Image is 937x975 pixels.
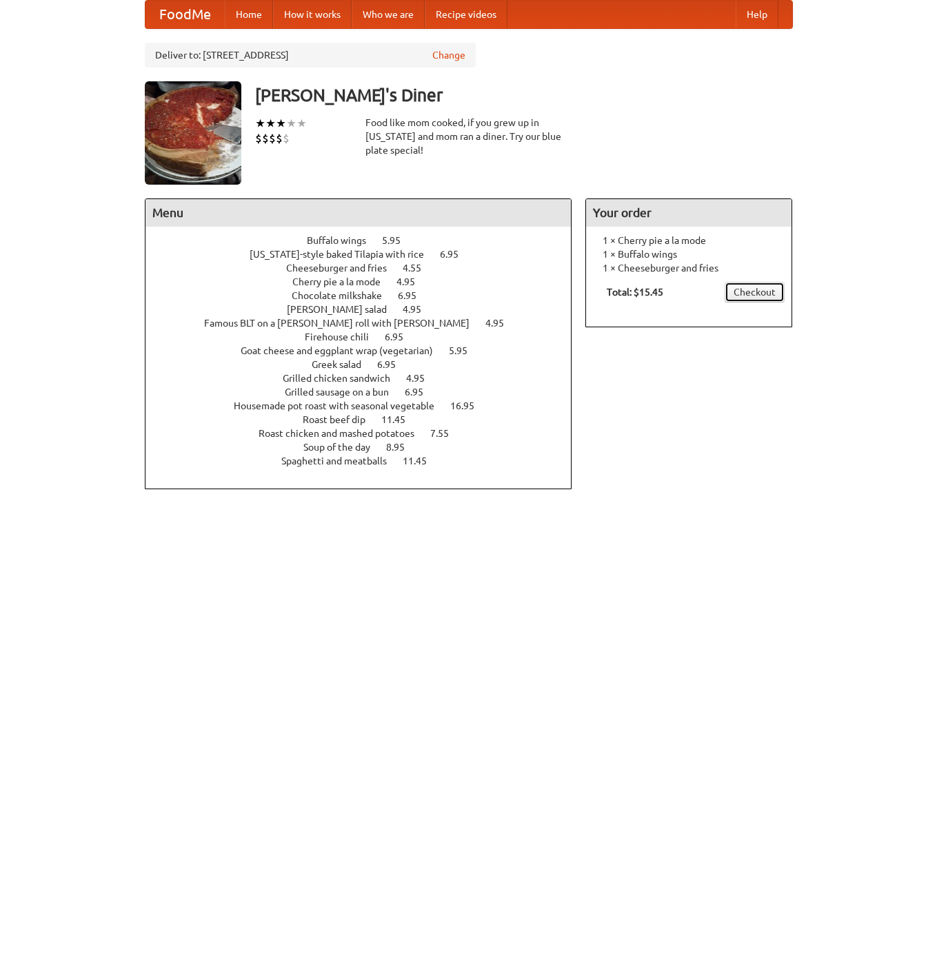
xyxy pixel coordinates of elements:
a: Famous BLT on a [PERSON_NAME] roll with [PERSON_NAME] 4.95 [204,318,530,329]
a: Greek salad 6.95 [312,359,421,370]
span: 4.95 [406,373,439,384]
span: Roast beef dip [303,414,379,425]
a: Grilled chicken sandwich 4.95 [283,373,450,384]
li: $ [276,131,283,146]
a: FoodMe [145,1,225,28]
span: Cheeseburger and fries [286,263,401,274]
li: $ [255,131,262,146]
span: Grilled chicken sandwich [283,373,404,384]
li: $ [283,131,290,146]
span: 11.45 [381,414,419,425]
h4: Your order [586,199,792,227]
span: 11.45 [403,455,441,466]
span: Roast chicken and mashed potatoes [259,428,428,439]
span: 16.95 [450,400,488,411]
a: Cheeseburger and fries 4.55 [286,263,447,274]
div: Food like mom cooked, if you grew up in [US_STATE] and mom ran a diner. Try our blue plate special! [365,116,572,157]
span: 4.95 [403,304,435,315]
a: Recipe videos [425,1,507,28]
a: Roast chicken and mashed potatoes 7.55 [259,428,474,439]
span: Housemade pot roast with seasonal vegetable [234,400,448,411]
span: Buffalo wings [307,235,380,246]
li: 1 × Buffalo wings [593,247,785,261]
li: 1 × Cheeseburger and fries [593,261,785,275]
a: Housemade pot roast with seasonal vegetable 16.95 [234,400,500,411]
span: 6.95 [377,359,410,370]
span: 5.95 [382,235,414,246]
span: 8.95 [386,442,419,453]
span: 6.95 [398,290,430,301]
span: Soup of the day [303,442,384,453]
span: [PERSON_NAME] salad [287,304,401,315]
span: Goat cheese and eggplant wrap (vegetarian) [241,345,447,356]
span: 5.95 [449,345,481,356]
span: 4.95 [396,276,429,287]
img: angular.jpg [145,81,241,185]
h4: Menu [145,199,572,227]
b: Total: $15.45 [607,287,663,298]
a: Soup of the day 8.95 [303,442,430,453]
span: 4.55 [403,263,435,274]
a: How it works [273,1,352,28]
a: Grilled sausage on a bun 6.95 [285,387,449,398]
li: ★ [276,116,286,131]
span: 4.95 [485,318,518,329]
span: [US_STATE]-style baked Tilapia with rice [250,249,438,260]
a: Firehouse chili 6.95 [305,331,429,342]
li: ★ [296,116,307,131]
li: ★ [265,116,276,131]
li: 1 × Cherry pie a la mode [593,234,785,247]
span: Firehouse chili [305,331,383,342]
a: Goat cheese and eggplant wrap (vegetarian) 5.95 [241,345,493,356]
span: Famous BLT on a [PERSON_NAME] roll with [PERSON_NAME] [204,318,483,329]
li: $ [262,131,269,146]
li: ★ [286,116,296,131]
a: Chocolate milkshake 6.95 [292,290,442,301]
a: [PERSON_NAME] salad 4.95 [287,304,447,315]
a: Help [736,1,778,28]
span: Cherry pie a la mode [292,276,394,287]
h3: [PERSON_NAME]'s Diner [255,81,793,109]
span: 6.95 [385,331,417,342]
a: Home [225,1,273,28]
li: $ [269,131,276,146]
a: Who we are [352,1,425,28]
a: Checkout [725,282,785,302]
span: 6.95 [405,387,437,398]
span: Grilled sausage on a bun [285,387,403,398]
a: Spaghetti and meatballs 11.45 [281,455,452,466]
a: Buffalo wings 5.95 [307,235,426,246]
a: [US_STATE]-style baked Tilapia with rice 6.95 [250,249,484,260]
li: ★ [255,116,265,131]
a: Roast beef dip 11.45 [303,414,431,425]
div: Deliver to: [STREET_ADDRESS] [145,43,476,68]
a: Change [432,48,465,62]
span: Greek salad [312,359,375,370]
span: 6.95 [440,249,472,260]
a: Cherry pie a la mode 4.95 [292,276,441,287]
span: Spaghetti and meatballs [281,455,401,466]
span: 7.55 [430,428,463,439]
span: Chocolate milkshake [292,290,396,301]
